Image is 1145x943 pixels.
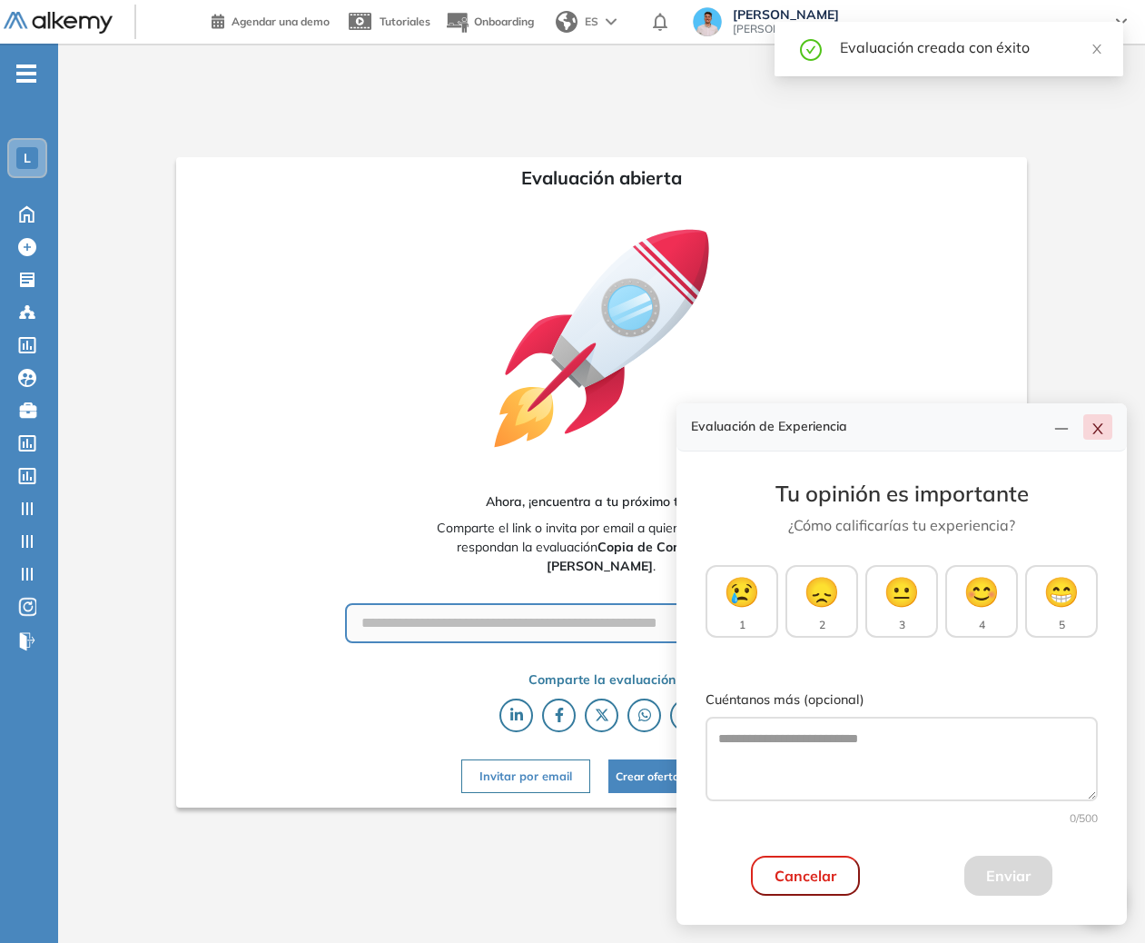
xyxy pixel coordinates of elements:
[585,14,598,30] span: ES
[804,570,840,613] span: 😞
[706,565,778,638] button: 😢1
[945,565,1018,638] button: 😊4
[232,15,330,28] span: Agendar una demo
[739,617,745,633] span: 1
[979,617,985,633] span: 4
[724,570,760,613] span: 😢
[1091,43,1103,55] span: close
[963,570,1000,613] span: 😊
[380,15,430,28] span: Tutoriales
[733,22,1098,36] span: [PERSON_NAME][EMAIL_ADDRESS][PERSON_NAME][DOMAIN_NAME]
[751,856,860,896] button: Cancelar
[521,164,682,192] span: Evaluación abierta
[706,514,1098,536] p: ¿Cómo calificarías tu experiencia?
[486,492,718,511] span: Ahora, ¡encuentra a tu próximo talento!
[1054,422,1069,436] span: line
[461,759,590,793] button: Invitar por email
[706,810,1098,827] div: 0 /500
[24,151,31,165] span: L
[474,15,534,28] span: Onboarding
[691,419,1047,434] h4: Evaluación de Experiencia
[865,565,938,638] button: 😐3
[1083,414,1112,440] button: close
[16,72,36,75] i: -
[840,36,1101,58] div: Evaluación creada con éxito
[733,7,1098,22] span: [PERSON_NAME]
[819,617,825,633] span: 2
[1025,565,1098,638] button: 😁5
[4,12,113,35] img: Logo
[1059,617,1065,633] span: 5
[606,18,617,25] img: arrow
[528,670,676,690] span: Comparte la evaluación
[1091,422,1105,436] span: close
[1047,414,1076,440] button: line
[608,759,742,793] button: Crear oferta de trabajo
[547,539,746,574] b: Copia de Constructor de [PERSON_NAME]
[556,11,577,33] img: world
[706,481,1098,507] h3: Tu opinión es importante
[800,36,822,61] span: check-circle
[212,9,330,31] a: Agendar una demo
[706,690,1098,710] label: Cuéntanos más (opcional)
[427,519,776,576] span: Comparte el link o invita por email a quienes quieras que respondan la evaluación .
[1043,570,1080,613] span: 😁
[899,617,905,633] span: 3
[964,856,1052,896] button: Enviar
[785,565,858,638] button: 😞2
[445,3,534,42] button: Onboarding
[883,570,920,613] span: 😐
